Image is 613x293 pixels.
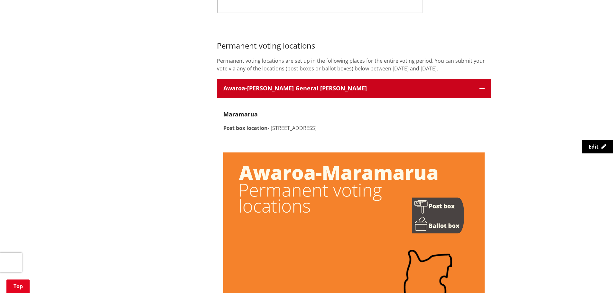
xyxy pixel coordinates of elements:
[223,124,485,132] p: - [STREET_ADDRESS]
[223,110,258,118] strong: Maramarua
[217,79,491,98] button: Awaroa-[PERSON_NAME] General [PERSON_NAME]
[223,124,268,132] strong: Post box location
[583,266,607,289] iframe: Messenger Launcher
[589,143,599,150] span: Edit
[582,140,613,153] a: Edit
[217,57,491,72] p: Permanent voting locations are set up in the following places for the entire voting period. You c...
[6,279,30,293] a: Top
[223,85,473,92] h3: Awaroa-[PERSON_NAME] General [PERSON_NAME]
[217,41,491,50] h3: Permanent voting locations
